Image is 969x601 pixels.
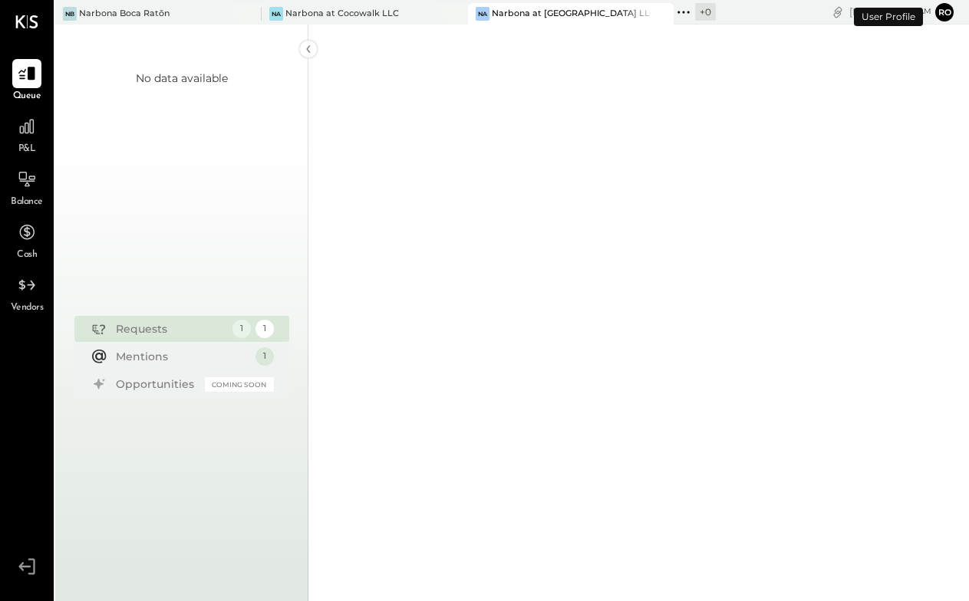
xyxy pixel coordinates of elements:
div: [DATE] [849,5,931,19]
div: Na [269,7,283,21]
div: copy link [830,4,845,20]
a: Balance [1,165,53,209]
div: 1 [232,320,251,338]
div: Narbona Boca Ratōn [79,8,170,20]
a: Vendors [1,271,53,315]
div: Narbona at Cocowalk LLC [285,8,399,20]
span: am [918,6,931,17]
a: Queue [1,59,53,103]
span: 11 : 42 [885,5,916,19]
span: Vendors [11,301,44,315]
div: Opportunities [116,376,197,392]
div: User Profile [854,8,923,26]
div: 1 [255,347,274,366]
span: Balance [11,195,43,209]
div: Narbona at [GEOGRAPHIC_DATA] LLC [492,8,651,20]
div: Coming Soon [205,377,274,392]
a: Cash [1,218,53,262]
div: NB [63,7,77,21]
span: Cash [17,248,37,262]
span: Queue [13,90,41,103]
div: No data available [136,71,228,86]
div: Requests [116,321,225,337]
div: + 0 [695,3,716,21]
div: Mentions [116,349,248,364]
div: Na [476,7,489,21]
div: 1 [255,320,274,338]
span: P&L [18,143,36,156]
a: P&L [1,112,53,156]
button: ro [935,3,954,21]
